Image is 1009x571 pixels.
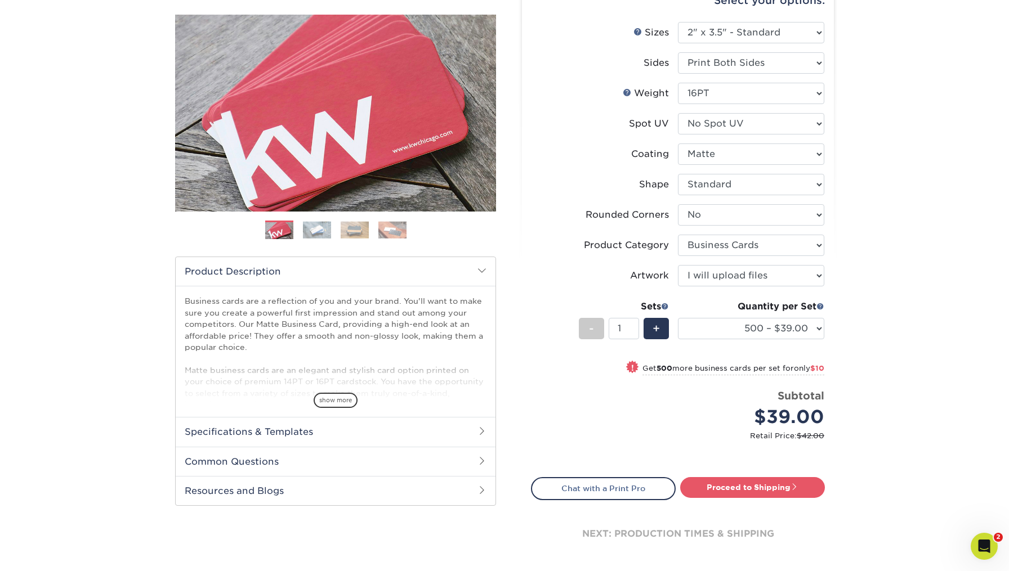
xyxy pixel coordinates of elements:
[657,364,672,372] strong: 500
[633,26,669,39] div: Sizes
[971,533,998,560] iframe: Intercom live chat
[314,393,358,408] span: show more
[584,239,669,252] div: Product Category
[3,537,96,567] iframe: Google Customer Reviews
[644,56,669,70] div: Sides
[630,269,669,282] div: Artwork
[623,87,669,100] div: Weight
[797,431,824,440] span: $42.00
[653,320,660,337] span: +
[265,217,293,245] img: Business Cards 01
[176,257,495,286] h2: Product Description
[579,300,669,313] div: Sets
[589,320,594,337] span: -
[341,221,369,239] img: Business Cards 03
[378,221,407,239] img: Business Cards 04
[185,295,486,456] p: Business cards are a reflection of you and your brand. You'll want to make sure you create a powe...
[994,533,1003,542] span: 2
[680,477,825,497] a: Proceed to Shipping
[586,208,669,222] div: Rounded Corners
[631,147,669,161] div: Coating
[639,178,669,191] div: Shape
[794,364,824,372] span: only
[531,477,676,500] a: Chat with a Print Pro
[176,417,495,446] h2: Specifications & Templates
[303,221,331,239] img: Business Cards 02
[778,389,824,402] strong: Subtotal
[176,476,495,505] h2: Resources and Blogs
[642,364,824,375] small: Get more business cards per set for
[678,300,824,313] div: Quantity per Set
[531,500,825,568] div: next: production times & shipping
[629,117,669,131] div: Spot UV
[631,362,634,374] span: !
[686,403,824,430] div: $39.00
[176,447,495,476] h2: Common Questions
[540,430,824,441] small: Retail Price:
[810,364,824,372] span: $10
